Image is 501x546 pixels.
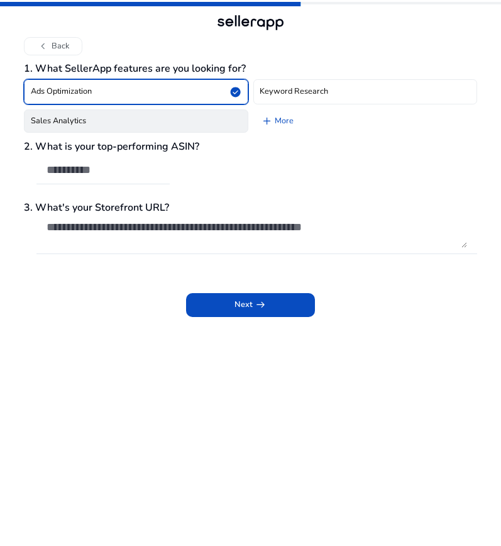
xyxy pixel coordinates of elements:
h3: 3. What's your Storefront URL? [24,202,476,214]
span: Next [234,299,267,311]
h3: 2. What is your top-performing ASIN? [24,141,476,153]
button: Keyword Research [253,79,477,104]
button: Ads Optimizationcheck_circle [24,79,248,104]
h4: Sales Analytics [31,116,86,126]
a: More [253,109,302,133]
span: chevron_left [37,40,49,52]
h4: Ads Optimization [31,87,92,96]
h3: 1. What SellerApp features are you looking for? [24,63,476,75]
button: Nextarrow_right_alt [186,293,315,317]
span: check_circle [229,86,241,98]
button: Sales Analytics [24,109,248,133]
button: chevron_leftBack [24,37,82,55]
h4: Keyword Research [260,87,328,96]
span: arrow_right_alt [255,299,267,311]
span: add [261,115,273,127]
